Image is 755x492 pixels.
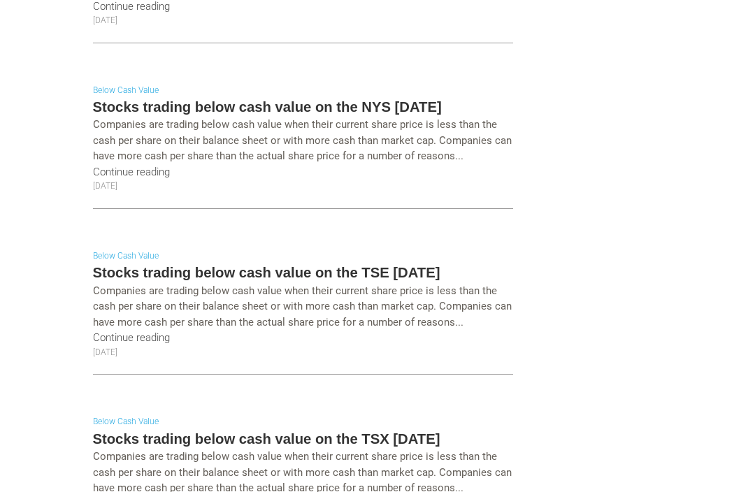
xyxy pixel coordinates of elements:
[93,180,513,192] p: [DATE]
[93,331,170,344] a: Continue reading
[93,417,159,426] a: Below Cash Value
[93,346,513,359] p: [DATE]
[93,97,513,117] h5: Stocks trading below cash value on the NYS [DATE]
[93,14,513,27] p: [DATE]
[93,263,513,282] h5: Stocks trading below cash value on the TSE [DATE]
[93,251,159,261] a: Below Cash Value
[93,117,513,164] p: Companies are trading below cash value when their current share price is less than the cash per s...
[93,283,513,331] p: Companies are trading below cash value when their current share price is less than the cash per s...
[93,85,159,95] a: Below Cash Value
[93,429,513,449] h5: Stocks trading below cash value on the TSX [DATE]
[93,166,170,178] a: Continue reading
